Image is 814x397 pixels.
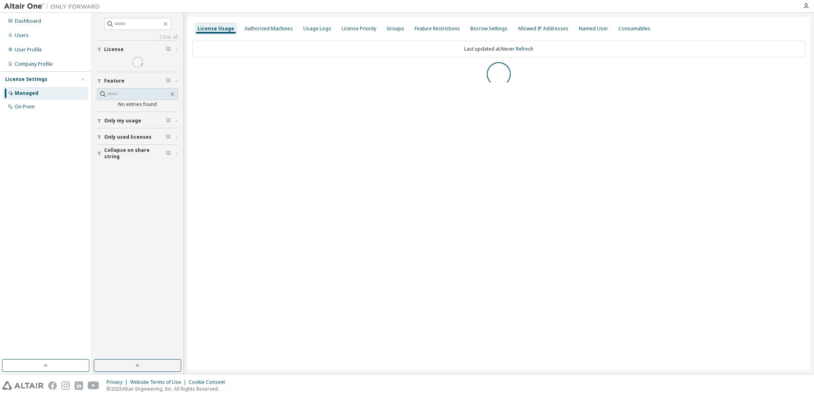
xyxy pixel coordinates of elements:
span: Feature [104,78,124,84]
div: Borrow Settings [470,26,508,32]
span: Clear filter [166,150,171,157]
div: Authorized Machines [245,26,293,32]
div: Groups [387,26,404,32]
button: Collapse on share string [97,145,178,162]
div: Company Profile [15,61,53,67]
span: License [104,46,124,53]
div: License Usage [198,26,234,32]
img: facebook.svg [48,381,57,390]
div: Users [15,32,29,39]
div: Allowed IP Addresses [518,26,569,32]
span: Clear filter [166,78,171,84]
button: License [97,41,178,58]
div: License Settings [5,76,47,83]
img: linkedin.svg [75,381,83,390]
span: Clear filter [166,118,171,124]
div: Feature Restrictions [415,26,460,32]
button: Feature [97,72,178,90]
img: altair_logo.svg [2,381,43,390]
a: Refresh [516,45,533,52]
div: Consumables [618,26,650,32]
div: Dashboard [15,18,41,24]
span: Collapse on share string [104,147,166,160]
div: User Profile [15,47,42,53]
span: Only used licenses [104,134,152,140]
div: Usage Logs [303,26,331,32]
img: instagram.svg [61,381,70,390]
span: Only my usage [104,118,141,124]
img: Altair One [4,2,104,10]
div: Website Terms of Use [130,379,189,385]
p: © 2025 Altair Engineering, Inc. All Rights Reserved. [107,385,230,392]
a: Clear all [97,34,178,40]
button: Only my usage [97,112,178,130]
div: Last updated at: Never [192,41,805,57]
span: Clear filter [166,134,171,140]
div: On Prem [15,104,35,110]
button: Only used licenses [97,128,178,146]
div: Cookie Consent [189,379,230,385]
span: Clear filter [166,46,171,53]
img: youtube.svg [88,381,99,390]
div: Named User [579,26,608,32]
div: Privacy [107,379,130,385]
div: License Priority [342,26,376,32]
div: No entries found [97,101,178,108]
div: Managed [15,90,38,96]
